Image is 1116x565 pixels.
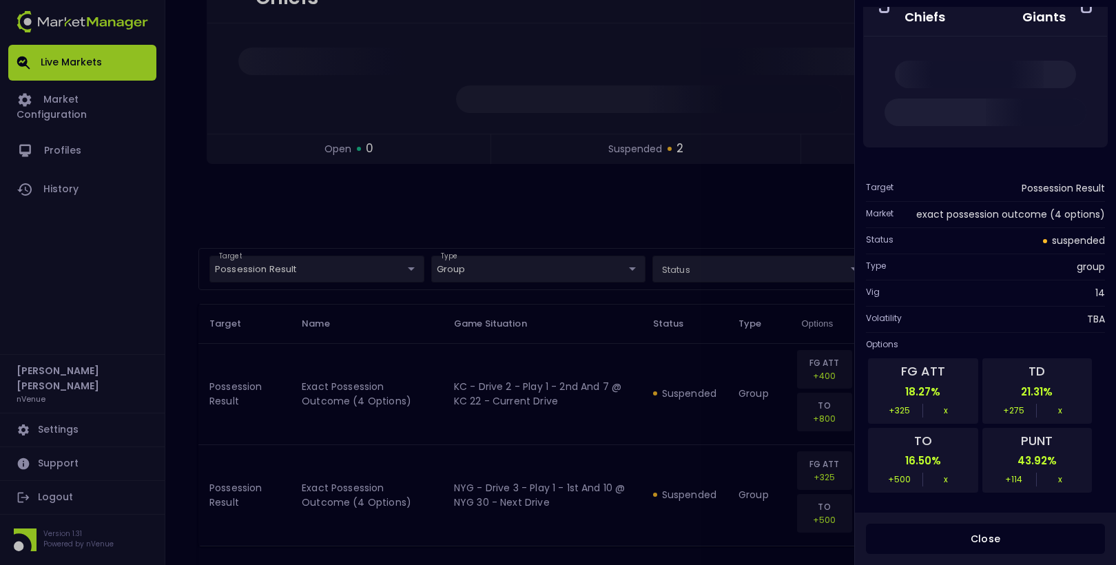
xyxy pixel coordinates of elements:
span: x [923,404,969,418]
p: TD [991,364,1084,380]
span: Possession Result [1022,181,1105,196]
span: x [923,473,969,486]
div: suspended [1043,234,1105,248]
p: 43.92 % [991,449,1084,473]
span: TBA [1087,312,1105,327]
span: group [1077,260,1105,274]
p: TO [877,434,969,449]
span: x [1037,404,1083,418]
span: 14 [1095,286,1105,300]
span: +325 [877,404,923,418]
span: Target [866,181,893,196]
span: Status [866,234,893,248]
span: +500 [877,473,923,486]
span: x [1037,473,1083,486]
button: Close [866,524,1105,555]
span: +275 [991,404,1037,418]
div: Giants [1022,11,1066,23]
span: Market [866,207,893,222]
p: 16.50 % [877,449,969,473]
p: 18.27 % [877,380,969,404]
span: Volatility [866,312,902,327]
span: +114 [991,473,1037,486]
p: 21.31 % [991,380,1084,404]
span: exact possession outcome (4 options) [916,207,1105,222]
span: Options [866,338,1105,351]
div: Chiefs [905,11,945,23]
p: PUNT [991,434,1084,449]
span: Vig [866,286,880,300]
span: Type [866,260,886,274]
p: FG ATT [877,364,969,380]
